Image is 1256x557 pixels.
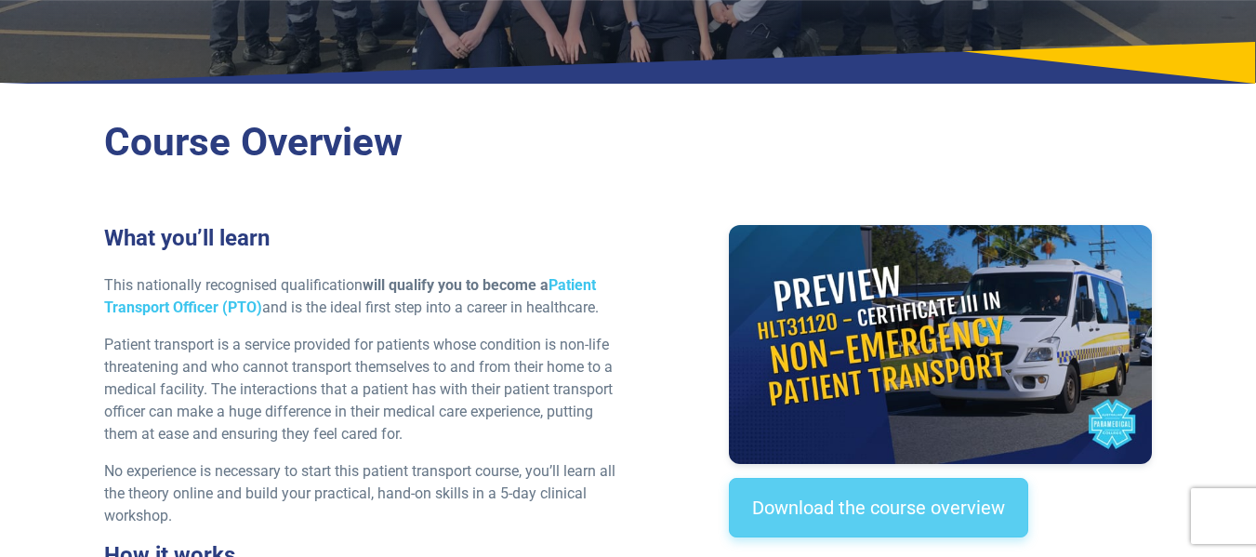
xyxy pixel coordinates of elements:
a: Download the course overview [729,478,1028,537]
iframe: Certificate III in Non-Emergency Patient Transport | Course Preview [729,225,1153,463]
p: This nationally recognised qualification and is the ideal first step into a career in healthcare. [104,274,617,319]
h2: Course Overview [104,119,1153,166]
p: No experience is necessary to start this patient transport course, you’ll learn all the theory on... [104,460,617,527]
a: Patient Transport Officer (PTO) [104,276,596,316]
strong: will qualify you to become a [104,276,596,316]
h3: What you’ll learn [104,225,617,252]
p: Patient transport is a service provided for patients whose condition is non-life threatening and ... [104,334,617,445]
